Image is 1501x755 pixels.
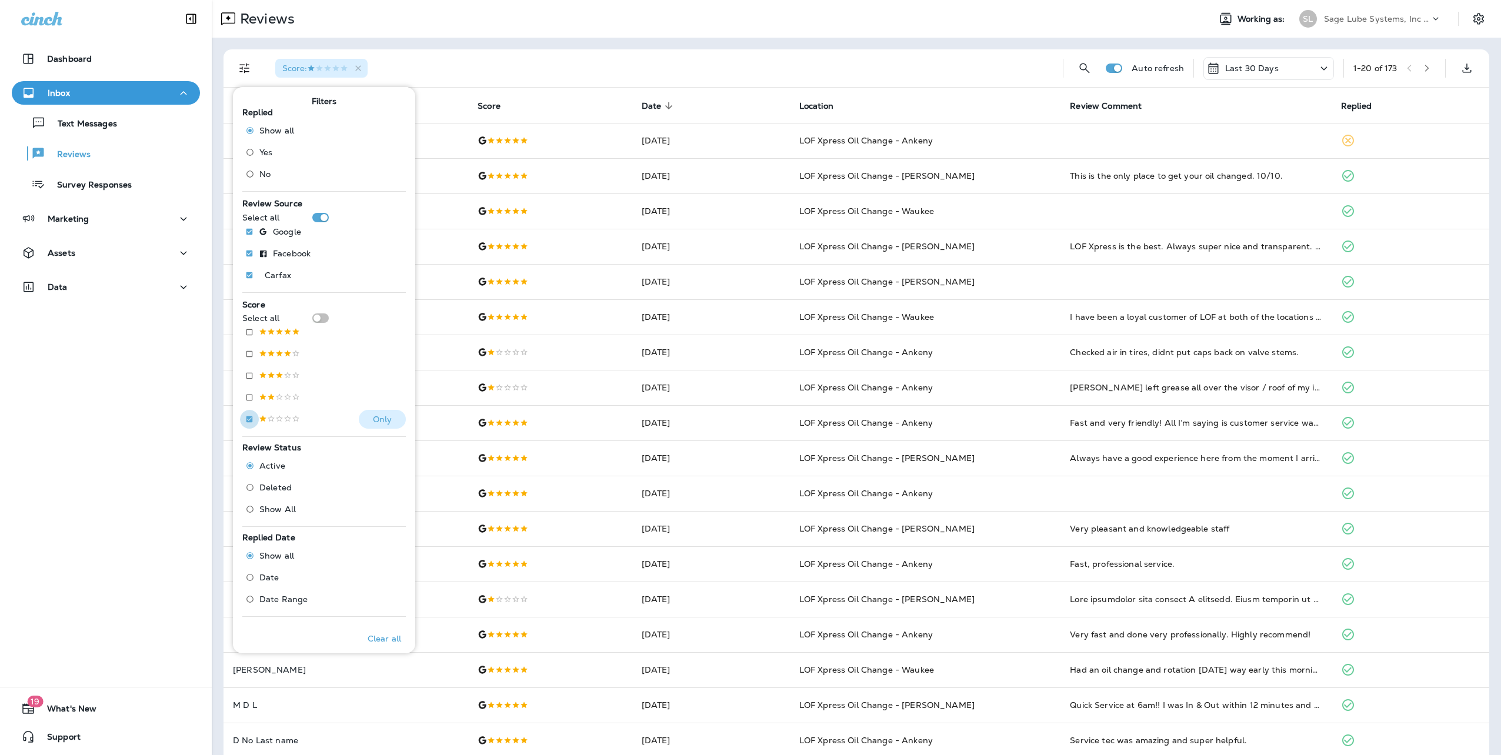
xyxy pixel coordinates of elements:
[632,476,790,511] td: [DATE]
[12,111,200,135] button: Text Messages
[1132,64,1184,73] p: Auto refresh
[259,573,279,582] span: Date
[12,725,200,749] button: Support
[48,248,75,258] p: Assets
[1070,170,1322,182] div: This is the only place to get your oil changed. 10/10.
[632,370,790,405] td: [DATE]
[799,664,934,675] span: LOF Xpress Oil Change - Waukee
[242,198,302,209] span: Review Source
[259,461,285,470] span: Active
[373,415,392,424] p: Only
[1324,14,1430,24] p: Sage Lube Systems, Inc dba LOF Xpress Oil Change
[47,54,92,64] p: Dashboard
[799,171,975,181] span: LOF Xpress Oil Change - [PERSON_NAME]
[632,158,790,193] td: [DATE]
[242,532,295,543] span: Replied Date
[799,241,975,252] span: LOF Xpress Oil Change - [PERSON_NAME]
[259,126,294,135] span: Show all
[1299,10,1317,28] div: SL
[799,206,934,216] span: LOF Xpress Oil Change - Waukee
[1341,101,1387,111] span: Replied
[12,141,200,166] button: Reviews
[12,172,200,196] button: Survey Responses
[799,312,934,322] span: LOF Xpress Oil Change - Waukee
[273,227,301,236] p: Google
[12,275,200,299] button: Data
[799,488,933,499] span: LOF Xpress Oil Change - Ankeny
[175,7,208,31] button: Collapse Sidebar
[48,88,70,98] p: Inbox
[312,96,337,106] span: Filters
[799,382,933,393] span: LOF Xpress Oil Change - Ankeny
[1070,101,1157,111] span: Review Comment
[632,511,790,546] td: [DATE]
[632,652,790,687] td: [DATE]
[259,483,292,492] span: Deleted
[642,101,677,111] span: Date
[233,665,459,674] p: [PERSON_NAME]
[27,696,43,707] span: 19
[275,59,368,78] div: Score:1 Star
[259,551,294,560] span: Show all
[242,313,279,323] p: Select all
[282,63,348,74] span: Score :
[632,546,790,582] td: [DATE]
[12,697,200,720] button: 19What's New
[1070,452,1322,464] div: Always have a good experience here from the moment I arrive the concierge is very transparent abo...
[12,207,200,230] button: Marketing
[242,213,279,222] p: Select all
[1070,629,1322,640] div: Very fast and done very professionally. Highly recommend!
[12,81,200,105] button: Inbox
[35,704,96,718] span: What's New
[1070,346,1322,358] div: Checked air in tires, didnt put caps back on valve stems.
[235,10,295,28] p: Reviews
[1070,311,1322,323] div: I have been a loyal customer of LOF at both of the locations and never had a bad experience. The ...
[35,732,81,746] span: Support
[632,193,790,229] td: [DATE]
[632,264,790,299] td: [DATE]
[799,629,933,640] span: LOF Xpress Oil Change - Ankeny
[12,47,200,71] button: Dashboard
[259,594,308,604] span: Date Range
[1070,699,1322,711] div: Quick Service at 6am!! I was In & Out within 12 minutes and they had 2 vehicles in front of me. P...
[478,101,501,111] span: Score
[799,594,975,604] span: LOF Xpress Oil Change - [PERSON_NAME]
[799,135,933,146] span: LOF Xpress Oil Change - Ankeny
[1468,8,1489,29] button: Settings
[1070,101,1142,111] span: Review Comment
[1225,64,1279,73] p: Last 30 Days
[1070,664,1322,676] div: Had an oil change and rotation today way early this morning. Sam Tooman greeted me with a smile e...
[632,299,790,335] td: [DATE]
[259,148,272,157] span: Yes
[799,101,849,111] span: Location
[799,347,933,358] span: LOF Xpress Oil Change - Ankeny
[233,736,459,745] p: D No Last name
[1070,734,1322,746] div: Service tec was amazing and super helpful.
[359,410,406,429] button: Only
[1070,382,1322,393] div: Mechanic left grease all over the visor / roof of my interior. 🤬
[1455,56,1479,80] button: Export as CSV
[45,180,132,191] p: Survey Responses
[799,101,833,111] span: Location
[233,700,459,710] p: M D L
[233,56,256,80] button: Filters
[632,582,790,617] td: [DATE]
[632,405,790,440] td: [DATE]
[632,229,790,264] td: [DATE]
[259,505,296,514] span: Show All
[273,249,311,258] p: Facebook
[242,107,273,118] span: Replied
[642,101,662,111] span: Date
[1070,558,1322,570] div: Fast, professional service.
[799,453,975,463] span: LOF Xpress Oil Change - [PERSON_NAME]
[242,299,265,310] span: Score
[632,617,790,652] td: [DATE]
[478,101,516,111] span: Score
[799,700,975,710] span: LOF Xpress Oil Change - [PERSON_NAME]
[45,149,91,161] p: Reviews
[242,442,301,453] span: Review Status
[12,241,200,265] button: Assets
[259,169,271,179] span: No
[48,214,89,223] p: Marketing
[1353,64,1397,73] div: 1 - 20 of 173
